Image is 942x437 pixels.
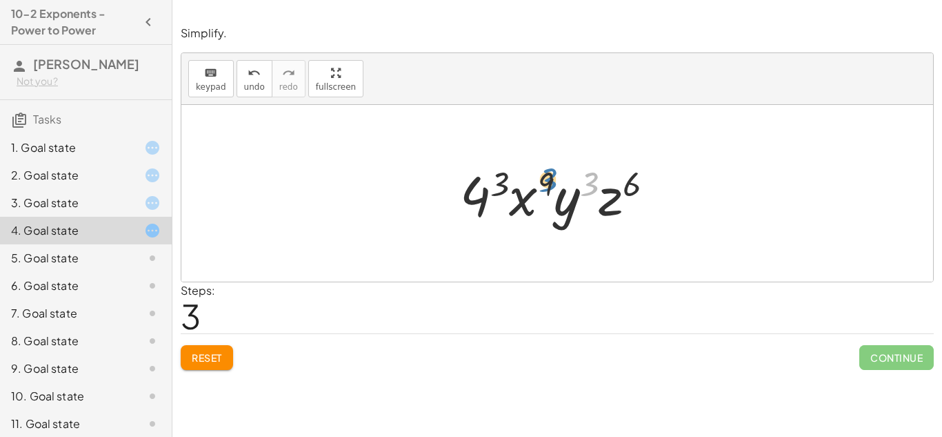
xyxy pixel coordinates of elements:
div: 3. Goal state [11,195,122,211]
i: redo [282,65,295,81]
h4: 10-2 Exponents - Power to Power [11,6,136,39]
div: 8. Goal state [11,333,122,349]
div: 10. Goal state [11,388,122,405]
i: keyboard [204,65,217,81]
div: 1. Goal state [11,139,122,156]
i: Task started. [144,167,161,184]
i: Task not started. [144,388,161,405]
i: Task started. [144,195,161,211]
i: Task not started. [144,305,161,322]
span: undo [244,82,265,92]
div: 2. Goal state [11,167,122,184]
i: Task not started. [144,278,161,294]
label: Steps: [181,283,215,298]
div: 11. Goal state [11,416,122,432]
span: redo [279,82,298,92]
span: Tasks [33,112,61,126]
i: Task started. [144,139,161,156]
span: fullscreen [316,82,356,92]
i: Task started. [144,222,161,239]
div: 6. Goal state [11,278,122,294]
i: undo [248,65,261,81]
button: undoundo [237,60,272,97]
i: Task not started. [144,416,161,432]
div: 5. Goal state [11,250,122,266]
div: Not you? [17,75,161,88]
span: 3 [181,295,201,337]
span: Reset [192,351,222,364]
button: Reset [181,345,233,370]
div: 7. Goal state [11,305,122,322]
i: Task not started. [144,250,161,266]
button: fullscreen [308,60,363,97]
span: keypad [196,82,226,92]
i: Task not started. [144,333,161,349]
button: keyboardkeypad [188,60,234,97]
div: 4. Goal state [11,222,122,239]
div: 9. Goal state [11,360,122,377]
i: Task not started. [144,360,161,377]
p: Simplify. [181,26,934,41]
span: [PERSON_NAME] [33,56,139,72]
button: redoredo [272,60,305,97]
